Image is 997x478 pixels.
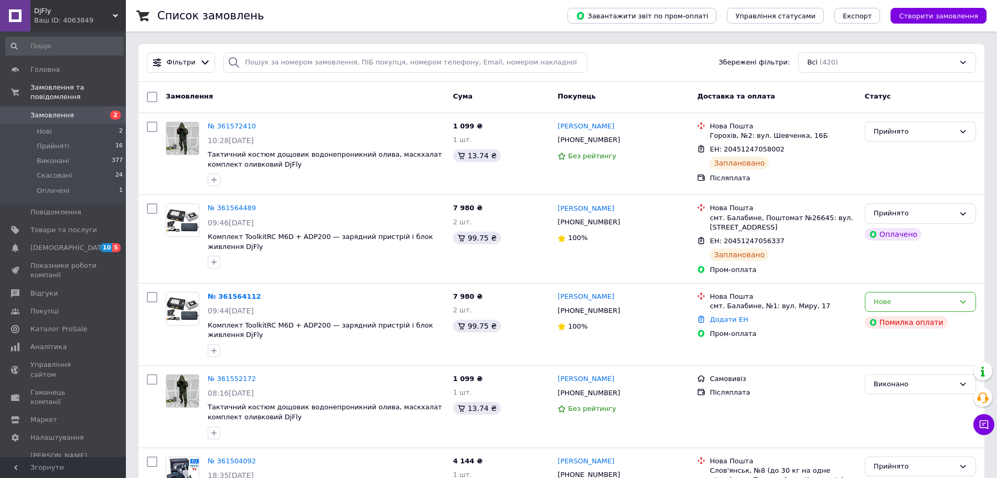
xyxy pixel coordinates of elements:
span: Товари та послуги [30,225,97,235]
span: Гаманець компанії [30,388,97,407]
div: смт. Балабине, Поштомат №26645: вул. [STREET_ADDRESS] [710,213,856,232]
span: Доставка та оплата [697,92,775,100]
a: [PERSON_NAME] [558,122,614,132]
span: Замовлення [30,111,74,120]
div: Прийнято [874,126,955,137]
div: Виконано [874,379,955,390]
span: 1 [119,186,123,195]
div: Нова Пошта [710,203,856,213]
span: Показники роботи компанії [30,261,97,280]
div: Післяплата [710,173,856,183]
div: Прийнято [874,208,955,219]
div: Ваш ID: 4063849 [34,16,126,25]
div: Пром-оплата [710,329,856,339]
span: Скасовані [37,171,72,180]
span: 1 шт. [453,136,472,144]
div: Заплановано [710,157,769,169]
span: Всі [807,58,818,68]
div: Горохів, №2: вул. Шевченка, 16Б [710,131,856,140]
div: [PHONE_NUMBER] [555,304,622,318]
span: 100% [568,322,587,330]
span: 24 [115,171,123,180]
div: Нова Пошта [710,292,856,301]
div: Нова Пошта [710,122,856,131]
span: ЕН: 20451247056337 [710,237,784,245]
span: Статус [865,92,891,100]
a: Тактичний костюм дощовик водонепроникний олива, маскхалат комплект оливковий DjFly [208,150,442,168]
span: 08:16[DATE] [208,389,254,397]
span: Комплект ToolkitRC M6D + ADP200 — зарядний пристрій і блок живлення DjFly [208,321,433,339]
span: 1 099 ₴ [453,122,483,130]
span: 377 [112,156,123,166]
div: Помилка оплати [865,316,948,329]
span: 1 099 ₴ [453,375,483,383]
span: Маркет [30,415,57,425]
span: Комплект ToolkitRC M6D + ADP200 — зарядний пристрій і блок живлення DjFly [208,233,433,251]
img: Фото товару [166,375,199,407]
span: 7 980 ₴ [453,204,483,212]
a: Створити замовлення [880,12,987,19]
div: [PHONE_NUMBER] [555,215,622,229]
span: (420) [820,58,838,66]
span: Повідомлення [30,208,81,217]
div: Прийнято [874,461,955,472]
img: Фото товару [166,295,199,323]
span: 09:46[DATE] [208,219,254,227]
div: Післяплата [710,388,856,397]
span: Тактичний костюм дощовик водонепроникний олива, маскхалат комплект оливковий DjFly [208,403,442,421]
div: 99.75 ₴ [453,232,501,244]
span: 16 [115,142,123,151]
span: Завантажити звіт по пром-оплаті [576,11,708,20]
a: [PERSON_NAME] [558,204,614,214]
span: Створити замовлення [899,12,978,20]
span: Аналітика [30,342,67,352]
h1: Список замовлень [157,9,264,22]
a: [PERSON_NAME] [558,457,614,466]
a: [PERSON_NAME] [558,374,614,384]
img: Фото товару [166,207,199,235]
span: Оплачені [37,186,70,195]
button: Завантажити звіт по пром-оплаті [567,8,716,24]
span: DjFly [34,6,113,16]
a: № 361504092 [208,457,256,465]
a: [PERSON_NAME] [558,292,614,302]
span: Відгуки [30,289,58,298]
span: Cума [453,92,473,100]
a: № 361572410 [208,122,256,130]
div: 13.74 ₴ [453,149,501,162]
span: 2 [119,127,123,136]
span: Збережені фільтри: [719,58,790,68]
span: Каталог ProSale [30,324,87,334]
span: 09:44[DATE] [208,307,254,315]
span: Виконані [37,156,69,166]
span: Замовлення та повідомлення [30,83,126,102]
span: 10:28[DATE] [208,136,254,145]
span: Головна [30,65,60,74]
span: Без рейтингу [568,405,616,412]
img: Фото товару [166,122,199,155]
span: 10 [100,243,112,252]
span: Нові [37,127,52,136]
span: Управління статусами [735,12,816,20]
input: Пошук [5,37,124,56]
span: 7 980 ₴ [453,292,483,300]
input: Пошук за номером замовлення, ПІБ покупця, номером телефону, Email, номером накладної [223,52,587,73]
span: 4 144 ₴ [453,457,483,465]
span: [DEMOGRAPHIC_DATA] [30,243,108,253]
div: Самовивіз [710,374,856,384]
span: 100% [568,234,587,242]
a: № 361564489 [208,204,256,212]
span: Без рейтингу [568,152,616,160]
div: 99.75 ₴ [453,320,501,332]
span: Фільтри [167,58,196,68]
a: № 361552172 [208,375,256,383]
a: Додати ЕН [710,316,748,323]
button: Управління статусами [727,8,824,24]
span: Покупці [30,307,59,316]
span: ЕН: 20451247058002 [710,145,784,153]
div: [PHONE_NUMBER] [555,386,622,400]
div: 13.74 ₴ [453,402,501,415]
